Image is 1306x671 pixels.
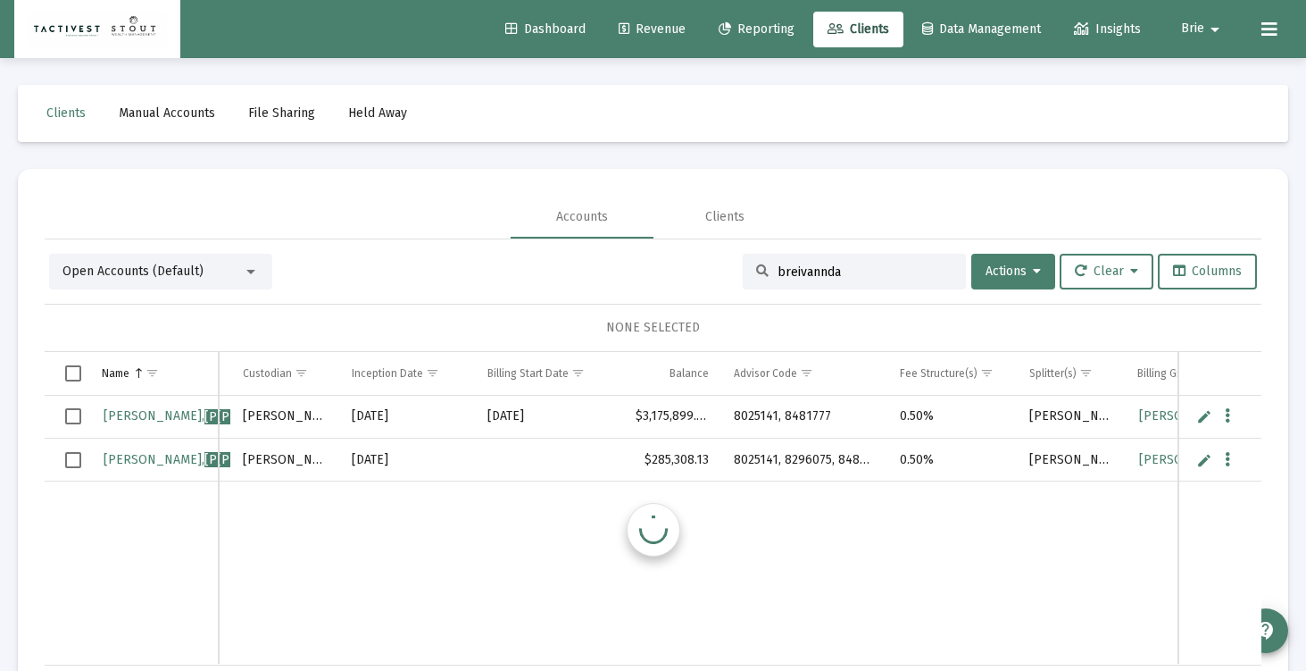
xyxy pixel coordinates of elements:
[487,366,569,381] div: Billing Start Date
[104,452,303,467] span: [PERSON_NAME],
[204,452,303,467] span: [PERSON_NAME]
[623,439,720,482] td: $285,308.13
[619,21,686,37] span: Revenue
[670,366,709,381] div: Balance
[339,439,475,482] td: [DATE]
[887,396,1017,439] td: 0.50%
[721,439,887,482] td: 8025141, 8296075, 8481777
[102,366,129,381] div: Name
[778,264,952,280] input: Search
[65,452,81,468] div: Select row
[1017,439,1126,482] td: [PERSON_NAME] - 90%
[104,96,229,131] a: Manual Accounts
[248,105,315,121] span: File Sharing
[1158,254,1257,289] button: Columns
[1029,366,1077,381] div: Splitter(s)
[887,352,1017,395] td: Column Fee Structure(s)
[505,21,586,37] span: Dashboard
[230,352,339,395] td: Column Custodian
[28,12,167,47] img: Dashboard
[62,264,204,279] span: Open Accounts (Default)
[734,366,797,381] div: Advisor Code
[475,352,623,395] td: Column Billing Start Date
[1060,254,1153,289] button: Clear
[813,12,903,47] a: Clients
[1181,21,1204,37] span: Brie
[1196,452,1212,468] a: Edit
[1125,352,1253,395] td: Column Billing Group
[230,439,339,482] td: [PERSON_NAME]
[1017,352,1126,395] td: Column Splitter(s)
[1196,408,1212,424] a: Edit
[556,208,608,226] div: Accounts
[348,105,407,121] span: Held Away
[1137,366,1199,381] div: Billing Group
[339,396,475,439] td: [DATE]
[1075,264,1138,279] span: Clear
[971,254,1055,289] button: Actions
[352,366,423,381] div: Inception Date
[828,21,889,37] span: Clients
[980,366,994,380] span: Show filter options for column 'Fee Structure(s)'
[234,96,329,131] a: File Sharing
[1255,620,1277,642] mat-icon: contact_support
[339,352,475,395] td: Column Inception Date
[986,264,1041,279] span: Actions
[89,352,219,395] td: Column Name
[721,396,887,439] td: 8025141, 8481777
[604,12,700,47] a: Revenue
[102,447,304,474] a: [PERSON_NAME],[PERSON_NAME]
[1173,264,1242,279] span: Columns
[46,105,86,121] span: Clients
[721,352,887,395] td: Column Advisor Code
[102,403,304,430] a: [PERSON_NAME],[PERSON_NAME]
[65,408,81,424] div: Select row
[623,352,720,395] td: Column Balance
[146,366,159,380] span: Show filter options for column 'Name'
[1017,396,1126,439] td: [PERSON_NAME] - 90%
[719,21,794,37] span: Reporting
[922,21,1041,37] span: Data Management
[623,396,720,439] td: $3,175,899.89
[204,409,303,424] span: [PERSON_NAME]
[908,12,1055,47] a: Data Management
[1079,366,1093,380] span: Show filter options for column 'Splitter(s)'
[704,12,809,47] a: Reporting
[1204,12,1226,47] mat-icon: arrow_drop_down
[900,366,977,381] div: Fee Structure(s)
[426,366,439,380] span: Show filter options for column 'Inception Date'
[334,96,421,131] a: Held Away
[119,105,215,121] span: Manual Accounts
[887,439,1017,482] td: 0.50%
[65,365,81,382] div: Select all
[59,319,1247,337] div: NONE SELECTED
[1060,12,1155,47] a: Insights
[243,366,292,381] div: Custodian
[295,366,308,380] span: Show filter options for column 'Custodian'
[800,366,813,380] span: Show filter options for column 'Advisor Code'
[104,408,303,424] span: [PERSON_NAME],
[32,96,100,131] a: Clients
[1160,11,1247,46] button: Brie
[491,12,600,47] a: Dashboard
[571,366,585,380] span: Show filter options for column 'Billing Start Date'
[1074,21,1141,37] span: Insights
[705,208,745,226] div: Clients
[475,396,623,439] td: [DATE]
[230,396,339,439] td: [PERSON_NAME]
